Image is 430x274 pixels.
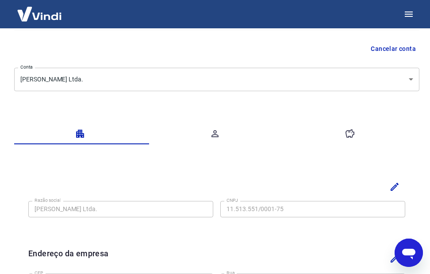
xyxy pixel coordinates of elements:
[367,41,419,57] button: Cancelar conta
[384,247,405,270] button: Editar
[11,0,68,27] img: Vindi
[395,239,423,267] iframe: Botão para abrir a janela de mensagens, conversa em andamento
[28,247,109,270] h6: Endereço da empresa
[14,68,419,91] div: [PERSON_NAME] Ltda.
[20,64,33,70] label: Conta
[35,197,61,204] label: Razão social
[384,176,405,197] button: Editar
[227,197,238,204] label: CNPJ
